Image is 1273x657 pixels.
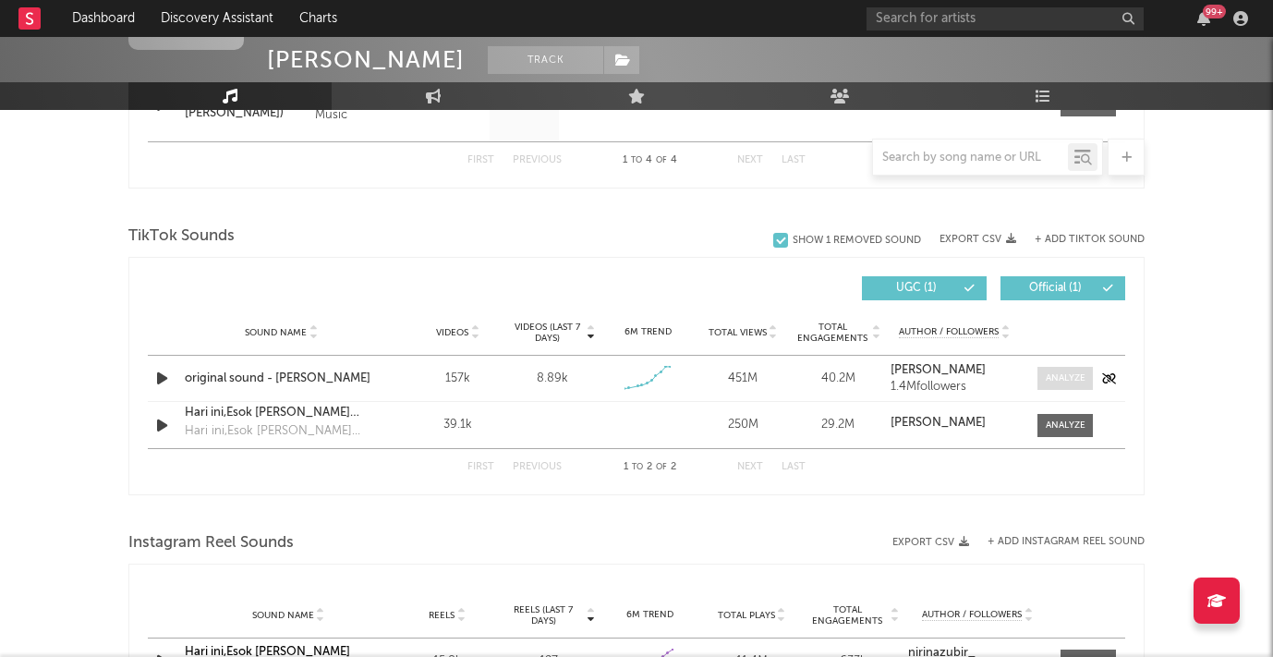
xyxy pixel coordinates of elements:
[252,610,314,621] span: Sound Name
[709,327,767,338] span: Total Views
[436,327,468,338] span: Videos
[503,604,584,627] span: Reels (last 7 days)
[429,610,455,621] span: Reels
[988,537,1145,547] button: + Add Instagram Reel Sound
[922,609,1022,621] span: Author / Followers
[604,608,697,622] div: 6M Trend
[700,416,786,434] div: 250M
[737,462,763,472] button: Next
[795,416,881,434] div: 29.2M
[1016,235,1145,245] button: + Add TikTok Sound
[415,370,501,388] div: 157k
[782,462,806,472] button: Last
[795,370,881,388] div: 40.2M
[862,276,987,300] button: UGC(1)
[510,322,585,344] span: Videos (last 7 days)
[128,532,294,554] span: Instagram Reel Sounds
[1012,283,1097,294] span: Official ( 1 )
[467,462,494,472] button: First
[185,404,378,422] a: Hari ini,Esok [PERSON_NAME] Seterusnya/HES
[969,537,1145,547] div: + Add Instagram Reel Sound
[867,7,1144,30] input: Search for artists
[605,325,691,339] div: 6M Trend
[656,463,667,471] span: of
[599,456,700,479] div: 1 2 2
[899,326,999,338] span: Author / Followers
[891,364,1019,377] a: [PERSON_NAME]
[632,463,643,471] span: to
[185,370,378,388] a: original sound - [PERSON_NAME]
[874,283,959,294] span: UGC ( 1 )
[940,234,1016,245] button: Export CSV
[1203,5,1226,18] div: 99 +
[1000,276,1125,300] button: Official(1)
[718,610,775,621] span: Total Plays
[488,46,603,74] button: Track
[795,322,870,344] span: Total Engagements
[807,604,889,627] span: Total Engagements
[892,537,969,548] button: Export CSV
[891,381,1019,394] div: 1.4M followers
[513,462,562,472] button: Previous
[891,417,1019,430] a: [PERSON_NAME]
[873,151,1068,165] input: Search by song name or URL
[1035,235,1145,245] button: + Add TikTok Sound
[891,364,986,376] strong: [PERSON_NAME]
[537,370,568,388] div: 8.89k
[700,370,786,388] div: 451M
[1197,11,1210,26] button: 99+
[891,417,986,429] strong: [PERSON_NAME]
[185,422,378,441] div: Hari ini,Esok [PERSON_NAME] Seterusnya/HES
[793,235,921,247] div: Show 1 Removed Sound
[415,416,501,434] div: 39.1k
[267,46,465,74] div: [PERSON_NAME]
[128,225,235,248] span: TikTok Sounds
[245,327,307,338] span: Sound Name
